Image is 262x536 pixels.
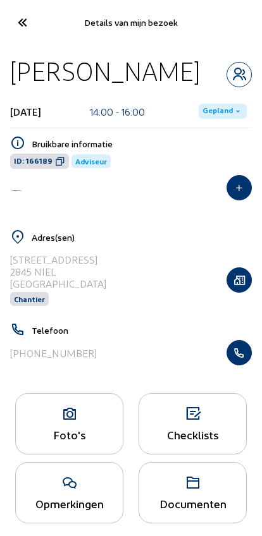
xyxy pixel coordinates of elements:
[14,156,53,166] span: ID: 166189
[139,428,246,441] div: Checklists
[16,428,123,441] div: Foto's
[10,265,106,277] div: 2845 NIEL
[203,106,233,116] span: Gepland
[10,55,200,87] div: [PERSON_NAME]
[90,106,145,118] div: 14:00 - 16:00
[75,157,107,166] span: Adviseur
[10,106,41,118] div: [DATE]
[44,17,218,28] div: Details van mijn bezoek
[32,232,252,243] h5: Adres(sen)
[32,325,252,336] h5: Telefoon
[10,189,23,192] img: Energy Protect Ramen & Deuren
[10,347,97,359] div: [PHONE_NUMBER]
[14,295,45,303] span: Chantier
[139,497,246,510] div: Documenten
[32,138,252,149] h5: Bruikbare informatie
[10,253,106,265] div: [STREET_ADDRESS]
[10,277,106,289] div: [GEOGRAPHIC_DATA]
[16,497,123,510] div: Opmerkingen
